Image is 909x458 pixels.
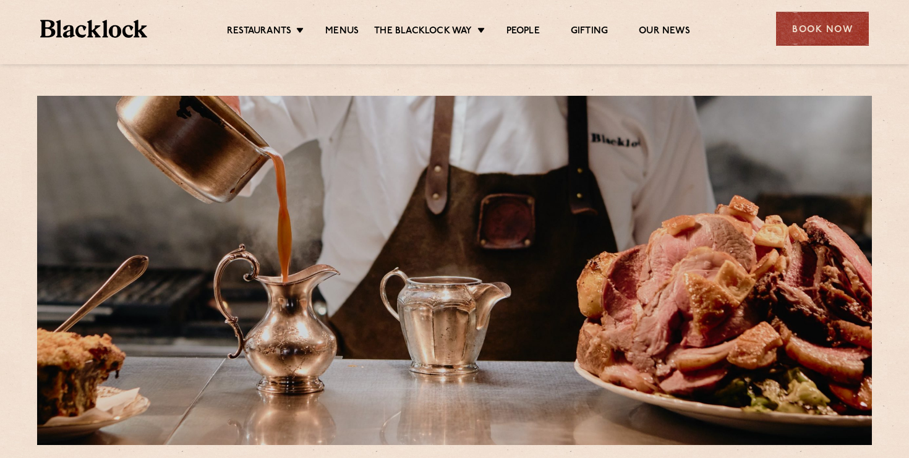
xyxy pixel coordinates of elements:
[571,25,608,39] a: Gifting
[325,25,359,39] a: Menus
[639,25,690,39] a: Our News
[374,25,472,39] a: The Blacklock Way
[227,25,291,39] a: Restaurants
[776,12,869,46] div: Book Now
[40,20,147,38] img: BL_Textured_Logo-footer-cropped.svg
[506,25,540,39] a: People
